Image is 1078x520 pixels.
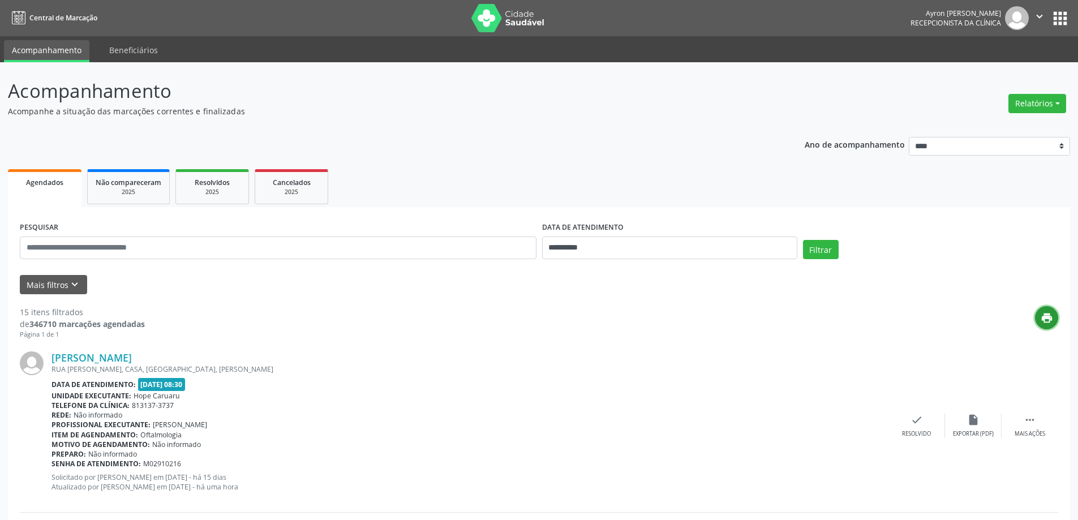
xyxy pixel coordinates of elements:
[51,351,132,364] a: [PERSON_NAME]
[96,178,161,187] span: Não compareceram
[138,378,186,391] span: [DATE] 08:30
[51,410,71,420] b: Rede:
[140,430,182,440] span: Oftalmologia
[195,178,230,187] span: Resolvidos
[96,188,161,196] div: 2025
[1050,8,1070,28] button: apps
[51,430,138,440] b: Item de agendamento:
[902,430,931,438] div: Resolvido
[1029,6,1050,30] button: 
[1008,94,1066,113] button: Relatórios
[20,330,145,339] div: Página 1 de 1
[26,178,63,187] span: Agendados
[20,275,87,295] button: Mais filtroskeyboard_arrow_down
[803,240,839,259] button: Filtrar
[51,391,131,401] b: Unidade executante:
[20,351,44,375] img: img
[134,391,180,401] span: Hope Caruaru
[1024,414,1036,426] i: 
[88,449,137,459] span: Não informado
[29,13,97,23] span: Central de Marcação
[29,319,145,329] strong: 346710 marcações agendadas
[967,414,980,426] i: insert_drive_file
[51,420,151,429] b: Profissional executante:
[68,278,81,291] i: keyboard_arrow_down
[51,440,150,449] b: Motivo de agendamento:
[20,318,145,330] div: de
[805,137,905,151] p: Ano de acompanhamento
[953,430,994,438] div: Exportar (PDF)
[1015,430,1045,438] div: Mais ações
[910,18,1001,28] span: Recepcionista da clínica
[542,219,624,237] label: DATA DE ATENDIMENTO
[51,459,141,469] b: Senha de atendimento:
[263,188,320,196] div: 2025
[910,414,923,426] i: check
[51,472,888,492] p: Solicitado por [PERSON_NAME] em [DATE] - há 15 dias Atualizado por [PERSON_NAME] em [DATE] - há u...
[1005,6,1029,30] img: img
[74,410,122,420] span: Não informado
[51,380,136,389] b: Data de atendimento:
[20,219,58,237] label: PESQUISAR
[8,77,751,105] p: Acompanhamento
[184,188,240,196] div: 2025
[8,105,751,117] p: Acompanhe a situação das marcações correntes e finalizadas
[1035,306,1058,329] button: print
[143,459,181,469] span: M02910216
[8,8,97,27] a: Central de Marcação
[132,401,174,410] span: 813137-3737
[152,440,201,449] span: Não informado
[1041,312,1053,324] i: print
[51,364,888,374] div: RUA [PERSON_NAME], CASA, [GEOGRAPHIC_DATA], [PERSON_NAME]
[1033,10,1046,23] i: 
[273,178,311,187] span: Cancelados
[4,40,89,62] a: Acompanhamento
[153,420,207,429] span: [PERSON_NAME]
[51,449,86,459] b: Preparo:
[51,401,130,410] b: Telefone da clínica:
[910,8,1001,18] div: Ayron [PERSON_NAME]
[20,306,145,318] div: 15 itens filtrados
[101,40,166,60] a: Beneficiários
